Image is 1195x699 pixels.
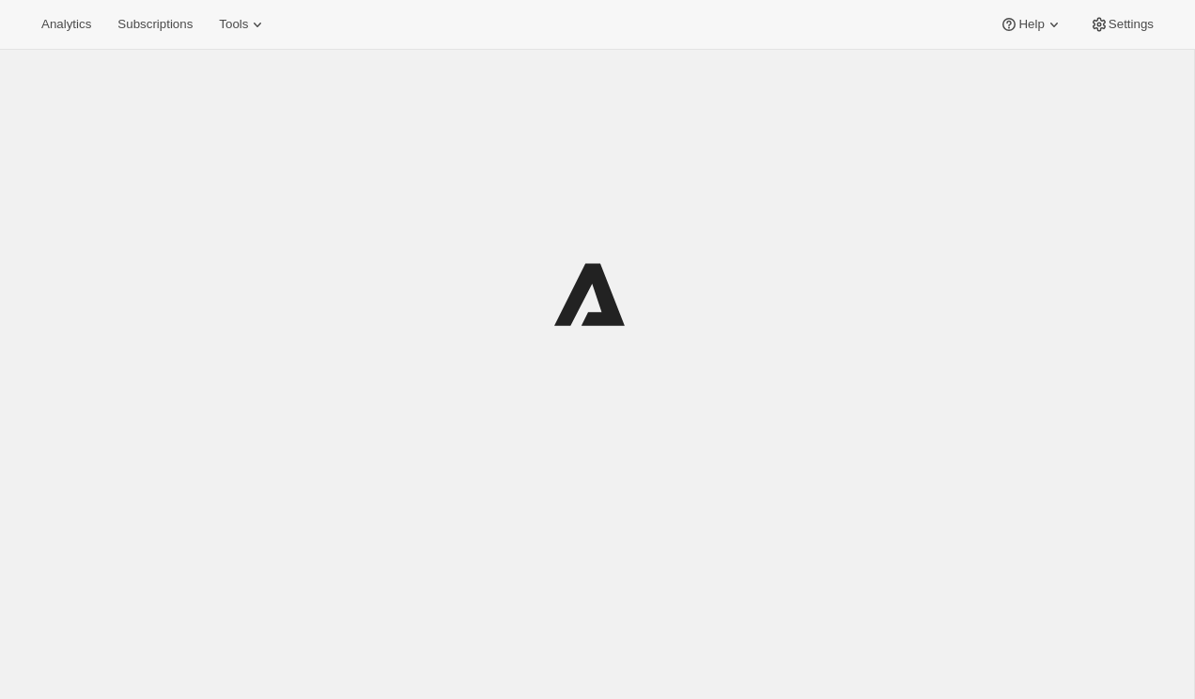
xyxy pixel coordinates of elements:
span: Subscriptions [117,17,193,32]
button: Subscriptions [106,11,204,38]
button: Help [988,11,1074,38]
button: Analytics [30,11,102,38]
button: Tools [208,11,278,38]
span: Tools [219,17,248,32]
button: Settings [1079,11,1165,38]
span: Settings [1109,17,1154,32]
span: Analytics [41,17,91,32]
span: Help [1018,17,1044,32]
